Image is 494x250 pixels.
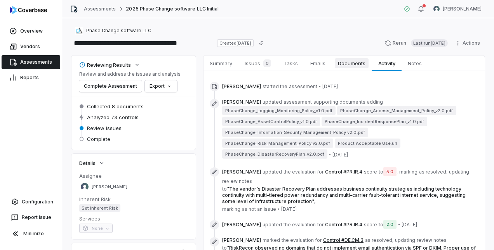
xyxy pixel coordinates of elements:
a: Overview [2,24,60,38]
span: [PERSON_NAME] [222,83,261,90]
span: PhaseChange_IncidentResponsePlan_v1.0.pdf [322,117,427,126]
span: • [398,221,400,227]
span: started the [263,83,287,90]
p: Review and address the issues and analysis [79,71,181,77]
span: to [222,186,227,192]
span: [PERSON_NAME] [222,237,261,243]
span: • [319,83,321,89]
span: assessment [289,83,317,90]
button: Reviewing Results [77,58,143,72]
span: PhaseChange_AssetControlPolicy_v1.0.pdf [222,117,320,126]
span: the evaluation for [284,222,324,228]
a: Assessments [2,55,60,69]
span: marked [263,237,280,243]
span: the evaluation for [282,237,322,243]
span: PhaseChange_Logging_Monitoring_Policy_v1.0.pdf [222,106,336,115]
span: • [329,151,331,158]
span: [PERSON_NAME] [443,6,482,12]
span: as not an issue [242,206,276,212]
span: [DATE] [281,206,297,212]
button: Copy link [254,36,268,50]
span: Product Acceptable Use.url [335,139,400,148]
div: Reviewing Results [79,61,131,68]
span: score [364,169,377,175]
button: Export [145,80,177,92]
span: Analyzed 73 controls [87,114,139,121]
span: updated [263,99,282,105]
span: PhaseChange_Risk_Management_Policy_v2.0.pdf [222,139,333,148]
span: [PERSON_NAME] [222,99,261,105]
a: Vendors [2,40,60,54]
dt: Inherent Risk [79,196,188,203]
span: Set Inherent Risk [79,204,120,212]
span: the evaluation for [284,169,324,175]
span: Emails [307,58,329,68]
a: Assessments [84,6,116,12]
span: Activity [375,58,398,68]
span: review notes [222,178,252,184]
span: [PERSON_NAME] [92,184,127,190]
img: logo-D7KZi-bG.svg [10,6,47,14]
button: Minimize [3,226,59,241]
span: Last run [DATE] [411,39,448,47]
dt: Services [79,215,188,222]
button: RerunLast run[DATE] [380,37,452,49]
span: updating [395,237,415,243]
span: [DATE] [402,222,417,228]
span: score [364,222,377,228]
span: • [278,206,280,212]
span: Tasks [280,58,301,68]
span: Notes [405,58,425,68]
span: to [379,169,383,175]
span: updated [263,169,282,175]
span: Review issues [87,125,122,132]
dt: Assignee [79,172,188,179]
span: Phase Change software LLC [86,28,151,34]
button: https://phasechange.ai/Phase Change software LLC [73,24,154,38]
span: Details [79,160,96,167]
span: Complete [87,135,110,142]
span: to [379,222,383,227]
img: REKHA KOTHANDARAMAN avatar [81,183,89,191]
span: 2.0 [383,220,397,229]
span: marking [222,206,240,212]
span: Created [DATE] [217,39,254,47]
span: supporting documents [313,99,365,105]
span: Issues [242,58,274,69]
a: Configuration [3,195,59,209]
span: Documents [335,58,369,68]
span: , [314,198,315,204]
button: Details [77,156,107,170]
span: Summary [207,58,235,68]
button: Control #DE.CM.3 [323,237,364,243]
span: assessment [284,99,312,105]
span: as resolved , [365,237,393,243]
span: [DATE] [332,152,348,158]
span: PhaseChange_Information_Security_Management_Policy_v2.0.pdf [222,128,368,137]
span: Collected 8 documents [87,103,144,110]
button: Actions [452,37,485,49]
button: Sean Wozniak avatar[PERSON_NAME] [429,3,486,15]
span: PhaseChange_Access_Management_Policy_v2.0.pdf [337,106,456,115]
span: [DATE] [322,83,338,90]
img: Sean Wozniak avatar [433,6,440,12]
span: review notes [417,237,447,243]
span: 2025 Phase Change software LLC Initial [126,6,219,12]
span: as resolved , [419,169,447,175]
span: 0 [263,59,271,67]
button: Control #PR.IR.4 [325,222,362,228]
span: " The vendor's Disaster Recovery Plan addresses business continuity strategies including technolo... [222,186,466,204]
span: PhaseChange_DisasterRecoveryPlan_v2.0.pdf [222,149,327,159]
span: marking [399,169,417,175]
button: Complete Assessment [79,80,142,92]
span: [PERSON_NAME] [222,169,261,175]
span: , [397,169,398,175]
button: Report Issue [3,210,59,224]
span: updating [449,169,469,175]
span: [PERSON_NAME] [222,222,261,228]
span: updated [263,222,282,228]
span: adding [367,99,383,105]
span: 5.0 [383,167,397,176]
a: Reports [2,71,60,85]
button: Control #PR.IR.4 [325,169,362,175]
